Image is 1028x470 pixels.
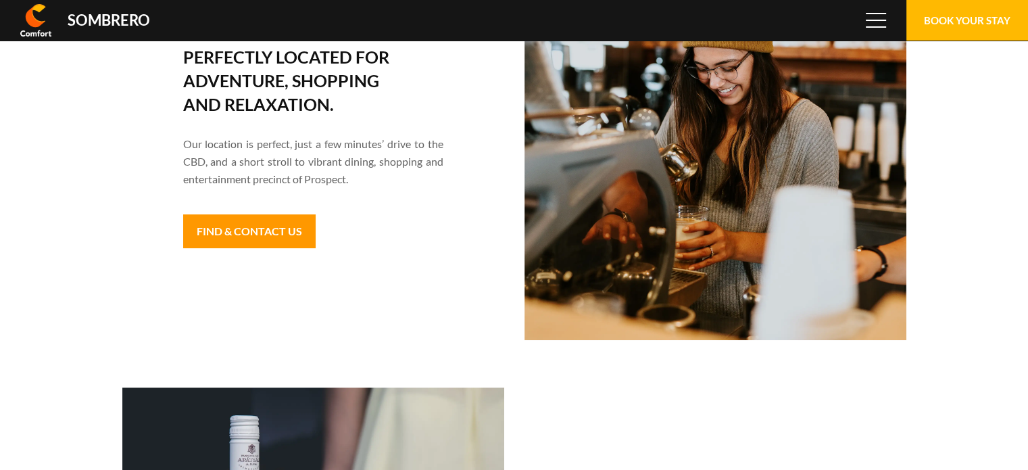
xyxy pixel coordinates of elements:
span: Menu [866,13,886,28]
p: Our location is perfect, just a few minutes’ drive to the CBD, and a short stroll to vibrant dini... [183,135,443,187]
h2: Perfectly located for adventure, shopping and relaxation. [183,45,391,116]
div: Sombrero [68,13,150,28]
a: Find & Contact Us [183,214,316,248]
img: Comfort Inn & Suites Sombrero [20,4,51,37]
